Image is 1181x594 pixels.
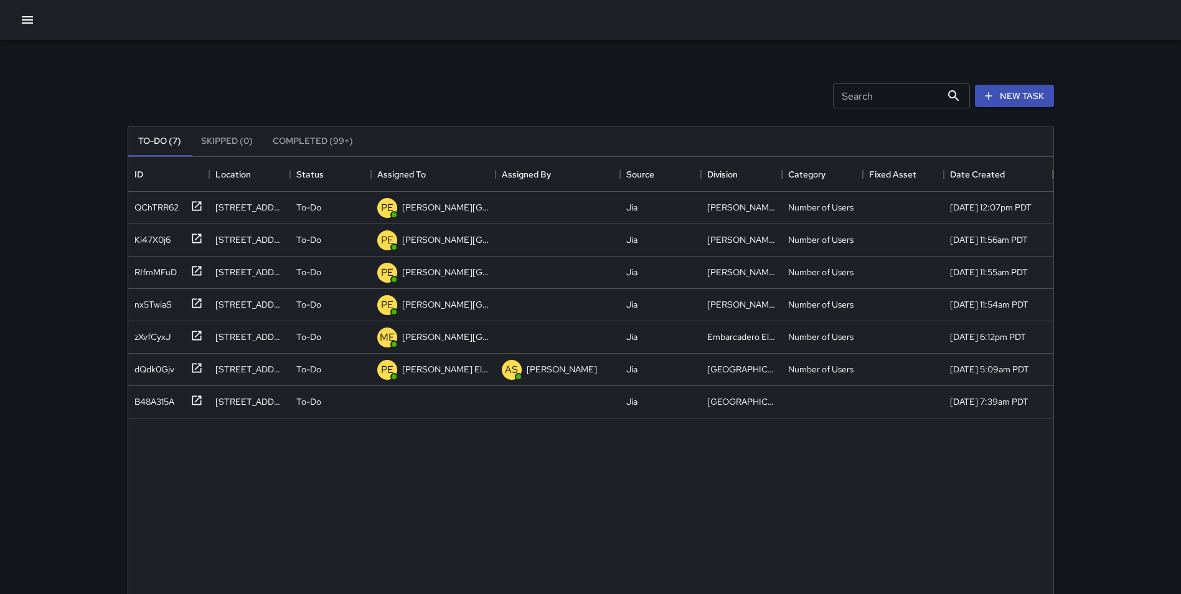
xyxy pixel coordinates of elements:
[626,157,654,192] div: Source
[626,298,638,311] div: Jia
[626,266,638,278] div: Jia
[788,157,826,192] div: Category
[296,266,321,278] p: To-Do
[215,201,284,214] div: 199 Stockton Street
[950,363,1029,375] div: 8/11/2025, 5:09am PDT
[129,196,179,214] div: QChTRR62
[950,233,1028,246] div: 8/14/2025, 11:56am PDT
[215,266,284,278] div: 790 Market Street
[626,395,638,408] div: Jia
[527,363,597,375] p: [PERSON_NAME]
[782,157,863,192] div: Category
[381,265,393,280] p: PE
[788,298,854,311] div: Number of Users
[402,363,489,375] p: [PERSON_NAME] Elevator Platform
[788,201,854,214] div: Number of Users
[296,395,321,408] p: To-Do
[402,201,489,214] p: [PERSON_NAME][GEOGRAPHIC_DATA]
[129,261,177,278] div: RIfmMFuD
[863,157,944,192] div: Fixed Asset
[707,331,776,343] div: Embarcadero Elevator Street
[502,157,551,192] div: Assigned By
[626,363,638,375] div: Jia
[381,200,393,215] p: PE
[788,233,854,246] div: Number of Users
[296,363,321,375] p: To-Do
[215,157,251,192] div: Location
[626,201,638,214] div: Jia
[215,395,284,408] div: 1728 Franklin Street
[707,298,776,311] div: Powell Elevator Street
[788,266,854,278] div: Number of Users
[626,331,638,343] div: Jia
[129,326,171,343] div: zXvfCyxJ
[505,362,518,377] p: AS
[707,363,776,375] div: Civic Center Elevator Platform
[380,330,395,345] p: ME
[209,157,290,192] div: Location
[215,298,284,311] div: 790 Market Street
[950,157,1005,192] div: Date Created
[620,157,701,192] div: Source
[263,126,363,156] button: Completed (99+)
[296,298,321,311] p: To-Do
[950,266,1028,278] div: 8/14/2025, 11:55am PDT
[496,157,620,192] div: Assigned By
[788,331,854,343] div: Number of Users
[377,157,426,192] div: Assigned To
[215,363,284,375] div: 1233 Poplar Drive
[296,157,324,192] div: Status
[701,157,782,192] div: Division
[975,85,1054,108] button: New Task
[402,331,489,343] p: [PERSON_NAME][GEOGRAPHIC_DATA]
[402,233,489,246] p: [PERSON_NAME][GEOGRAPHIC_DATA]
[707,266,776,278] div: Powell Elevator Street
[128,157,209,192] div: ID
[626,233,638,246] div: Jia
[215,233,284,246] div: 790 Market Street
[950,331,1026,343] div: 8/11/2025, 6:12pm PDT
[402,266,489,278] p: [PERSON_NAME][GEOGRAPHIC_DATA]
[944,157,1053,192] div: Date Created
[707,157,738,192] div: Division
[296,331,321,343] p: To-Do
[290,157,371,192] div: Status
[129,390,174,408] div: B48A315A
[215,331,284,343] div: 39 Sutter Street
[371,157,496,192] div: Assigned To
[381,298,393,313] p: PE
[788,363,854,375] div: Number of Users
[707,395,776,408] div: Civic Center Elevator Platform
[191,126,263,156] button: Skipped (0)
[296,201,321,214] p: To-Do
[402,298,489,311] p: [PERSON_NAME][GEOGRAPHIC_DATA]
[129,358,174,375] div: dQdk0Gjv
[134,157,143,192] div: ID
[129,293,172,311] div: nx5TwiaS
[381,233,393,248] p: PE
[869,157,916,192] div: Fixed Asset
[950,298,1028,311] div: 8/14/2025, 11:54am PDT
[128,126,191,156] button: To-Do (7)
[707,201,776,214] div: Powell Elevator Street
[950,395,1028,408] div: 8/8/2025, 7:39am PDT
[381,362,393,377] p: PE
[950,201,1032,214] div: 8/14/2025, 12:07pm PDT
[296,233,321,246] p: To-Do
[707,233,776,246] div: Powell Elevator Street
[129,229,171,246] div: Ki47X0j6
